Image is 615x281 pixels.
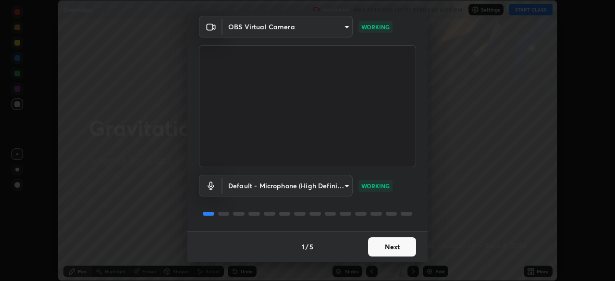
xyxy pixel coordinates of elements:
h4: / [306,242,308,252]
button: Next [368,237,416,257]
div: OBS Virtual Camera [222,175,353,196]
p: WORKING [361,23,390,31]
p: WORKING [361,182,390,190]
h4: 1 [302,242,305,252]
h4: 5 [309,242,313,252]
div: OBS Virtual Camera [222,16,353,37]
